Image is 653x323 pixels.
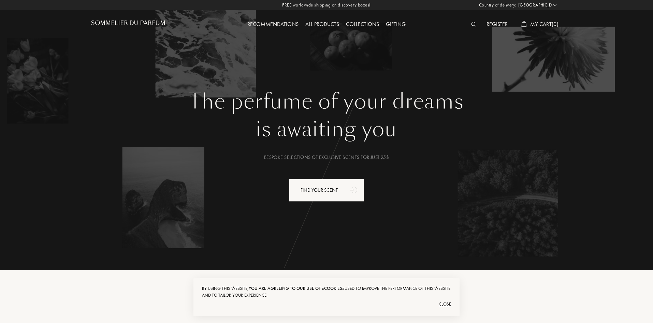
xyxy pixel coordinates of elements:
[96,154,557,161] div: Bespoke selections of exclusive scents for just 25$
[343,21,382,28] a: Collections
[483,20,511,29] div: Register
[91,20,165,26] h1: Sommelier du Parfum
[202,285,451,299] div: By using this website, used to improve the performance of this website and to tailor your experie...
[471,22,476,27] img: search_icn_white.svg
[343,20,382,29] div: Collections
[530,21,558,28] span: My Cart ( 0 )
[244,21,302,28] a: Recommendations
[249,285,345,291] span: you are agreeing to our use of «cookies»
[96,114,557,145] div: is awaiting you
[96,89,557,114] h1: The perfume of your dreams
[347,183,361,197] div: animation
[483,21,511,28] a: Register
[302,20,343,29] div: All products
[382,20,409,29] div: Gifting
[302,21,343,28] a: All products
[284,179,369,202] a: Find your scentanimation
[521,21,527,27] img: cart_white.svg
[202,299,451,310] div: Close
[91,20,165,29] a: Sommelier du Parfum
[479,2,517,9] span: Country of delivery:
[289,179,364,202] div: Find your scent
[244,20,302,29] div: Recommendations
[382,21,409,28] a: Gifting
